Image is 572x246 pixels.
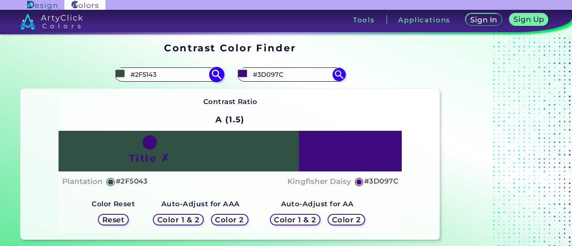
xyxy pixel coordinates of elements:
h3: Tools [353,17,375,23]
h5: Color 2 [333,216,360,223]
iframe: Advertisement [443,39,555,244]
a: Sign In [467,14,500,25]
input: type color 2.. [250,68,333,80]
h5: #2F5043 [116,175,147,187]
strong: Color Reset [92,200,135,208]
img: ArtyClick Design logo [27,1,57,9]
h5: #3D097C [364,175,398,187]
h3: Applications [398,17,450,23]
strong: Auto-Adjust for AA [281,200,354,208]
a: Sign Up [511,14,547,25]
h5: Sign Up [515,16,543,23]
img: logo_artyclick_colors_white.svg [20,13,83,29]
h5: Color 1 & 2 [276,216,315,223]
h5: Reset [103,216,123,223]
h4: Text ✗ [307,145,331,158]
h5: ◉ [354,176,364,187]
h4: Kingfisher Daisy [287,175,351,188]
h5: ◉ [106,176,116,187]
input: type color 1.. [127,68,210,80]
h4: Plantation [62,175,103,188]
h2: A (1.5) [211,110,248,129]
strong: Contrast Ratio [203,97,257,106]
h1: Title ✗ [129,151,170,165]
h5: Sign In [471,17,496,23]
h5: Color 2 [216,216,243,223]
h5: Color 1 & 2 [159,216,198,223]
strong: Auto-Adjust for AAA [161,200,240,208]
img: icon search [332,68,346,81]
h1: Contrast Color Finder [164,41,296,54]
img: icon search [209,67,224,82]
